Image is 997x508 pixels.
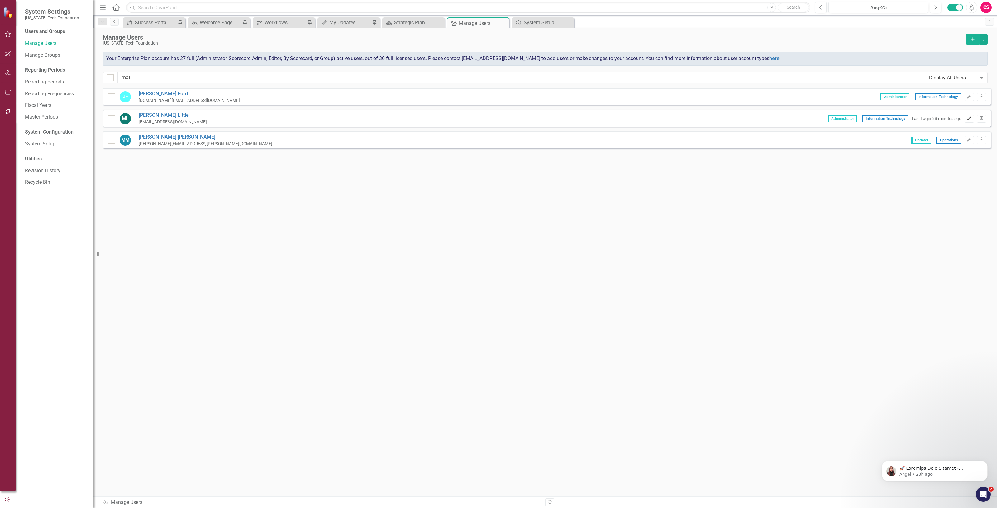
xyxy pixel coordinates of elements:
[103,34,963,41] div: Manage Users
[25,78,87,86] a: Reporting Periods
[828,2,928,13] button: Aug-25
[828,115,857,122] span: Administrator
[912,116,961,121] div: Last Login 38 minutes ago
[25,15,79,20] small: [US_STATE] Tech Foundation
[880,93,909,100] span: Administrator
[139,134,272,141] a: [PERSON_NAME] [PERSON_NAME]
[936,137,961,144] span: Operations
[102,499,541,506] div: Manage Users
[787,5,800,10] span: Search
[3,7,14,18] img: ClearPoint Strategy
[989,487,994,492] span: 2
[120,91,131,102] div: JF
[25,140,87,148] a: System Setup
[139,90,240,97] a: [PERSON_NAME] Ford
[25,52,87,59] a: Manage Groups
[25,40,87,47] a: Manage Users
[25,8,79,15] span: System Settings
[25,114,87,121] a: Master Periods
[265,19,306,26] div: Workflows
[120,113,131,124] div: ML
[778,3,809,12] button: Search
[25,155,87,163] div: Utilities
[139,97,240,103] div: [DOMAIN_NAME][EMAIL_ADDRESS][DOMAIN_NAME]
[25,167,87,174] a: Revision History
[911,137,931,144] span: Updater
[524,19,573,26] div: System Setup
[125,19,176,26] a: Success Portal
[25,28,87,35] div: Users and Groups
[980,2,992,13] button: CS
[139,112,207,119] a: [PERSON_NAME] Little
[139,119,207,125] div: [EMAIL_ADDRESS][DOMAIN_NAME]
[135,19,176,26] div: Success Portal
[513,19,573,26] a: System Setup
[976,487,991,502] iframe: Intercom live chat
[769,55,780,61] a: here
[929,74,977,81] div: Display All Users
[915,93,961,100] span: Information Technology
[126,2,810,13] input: Search ClearPoint...
[831,4,926,12] div: Aug-25
[394,19,443,26] div: Strategic Plan
[25,179,87,186] a: Recycle Bin
[120,135,131,146] div: MM
[862,115,908,122] span: Information Technology
[25,129,87,136] div: System Configuration
[189,19,241,26] a: Welcome Page
[25,102,87,109] a: Fiscal Years
[103,41,963,45] div: [US_STATE] Tech Foundation
[329,19,370,26] div: My Updates
[872,448,997,491] iframe: Intercom notifications message
[139,141,272,147] div: [PERSON_NAME][EMAIL_ADDRESS][PERSON_NAME][DOMAIN_NAME]
[25,90,87,97] a: Reporting Frequencies
[459,19,508,27] div: Manage Users
[319,19,370,26] a: My Updates
[117,72,925,83] input: Filter Users...
[384,19,443,26] a: Strategic Plan
[254,19,306,26] a: Workflows
[25,67,87,74] div: Reporting Periods
[200,19,241,26] div: Welcome Page
[106,55,781,61] span: Your Enterprise Plan account has 27 full (Administrator, Scorecard Admin, Editor, By Scorecard, o...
